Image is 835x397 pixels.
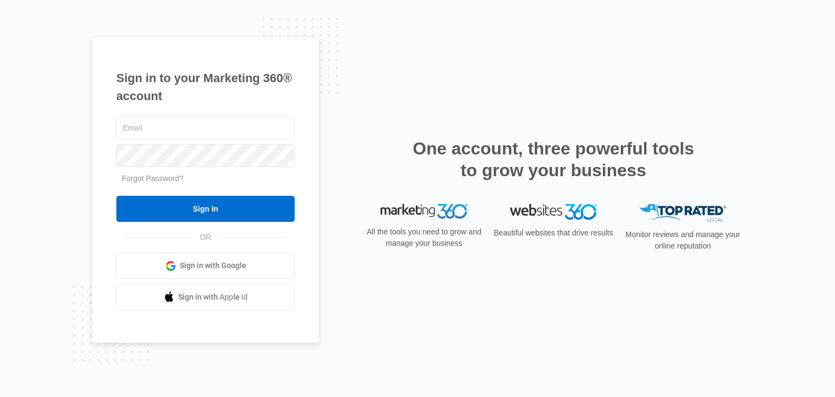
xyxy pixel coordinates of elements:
p: All the tools you need to grow and manage your business [363,226,485,249]
p: Monitor reviews and manage your online reputation [622,229,744,252]
a: Sign in with Apple Id [116,284,295,311]
h2: One account, three powerful tools to grow your business [409,138,697,181]
input: Email [116,116,295,139]
h1: Sign in to your Marketing 360® account [116,69,295,105]
a: Sign in with Google [116,253,295,279]
img: Top Rated Local [639,204,726,222]
img: Websites 360 [510,204,597,220]
img: Marketing 360 [381,204,468,219]
a: Forgot Password? [122,174,184,183]
p: Beautiful websites that drive results [493,227,614,239]
span: OR [192,232,219,243]
span: Sign in with Apple Id [178,291,248,303]
span: Sign in with Google [180,260,246,271]
input: Sign In [116,196,295,222]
